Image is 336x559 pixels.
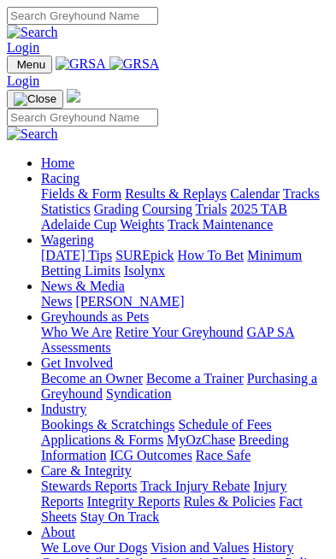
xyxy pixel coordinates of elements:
a: Calendar [230,186,280,201]
a: Injury Reports [41,479,287,509]
div: Wagering [41,248,329,279]
a: We Love Our Dogs [41,540,147,555]
a: Purchasing a Greyhound [41,371,317,401]
a: Syndication [106,386,171,401]
a: Grading [94,202,139,216]
img: GRSA [109,56,160,72]
img: logo-grsa-white.png [67,89,80,103]
a: Tracks [283,186,320,201]
a: Become an Owner [41,371,143,385]
a: Track Maintenance [168,217,273,232]
a: SUREpick [115,248,174,262]
a: Race Safe [196,448,251,462]
a: [DATE] Tips [41,248,112,262]
a: Minimum Betting Limits [41,248,302,278]
img: GRSA [56,56,106,72]
div: Racing [41,186,329,232]
a: MyOzChase [167,432,235,447]
a: Care & Integrity [41,463,132,478]
img: Search [7,127,58,142]
a: Greyhounds as Pets [41,309,149,324]
a: Get Involved [41,356,113,370]
a: Who We Are [41,325,112,339]
div: Industry [41,417,329,463]
a: Stay On Track [80,509,159,524]
a: Retire Your Greyhound [115,325,244,339]
a: Applications & Forms [41,432,163,447]
div: Care & Integrity [41,479,329,525]
a: Rules & Policies [184,494,276,509]
a: About [41,525,75,539]
a: Home [41,156,74,170]
img: Close [14,92,56,106]
a: Racing [41,171,80,185]
a: Coursing [142,202,192,216]
a: History [252,540,293,555]
input: Search [7,7,158,25]
a: Statistics [41,202,91,216]
button: Toggle navigation [7,90,63,109]
a: News & Media [41,279,125,293]
a: Integrity Reports [87,494,180,509]
span: Menu [17,58,45,71]
a: Track Injury Rebate [140,479,250,493]
a: Login [7,40,39,55]
a: Stewards Reports [41,479,137,493]
a: Vision and Values [150,540,249,555]
button: Toggle navigation [7,56,52,74]
div: Greyhounds as Pets [41,325,329,356]
div: News & Media [41,294,329,309]
input: Search [7,109,158,127]
a: Breeding Information [41,432,289,462]
a: Login [7,74,39,88]
a: [PERSON_NAME] [75,294,184,309]
a: Industry [41,402,86,416]
a: Fact Sheets [41,494,303,524]
a: Become a Trainer [146,371,244,385]
a: Schedule of Fees [178,417,271,432]
a: How To Bet [178,248,245,262]
div: Get Involved [41,371,329,402]
a: Weights [120,217,164,232]
a: GAP SA Assessments [41,325,294,355]
a: Trials [196,202,227,216]
a: ICG Outcomes [109,448,192,462]
a: Isolynx [124,263,165,278]
img: Search [7,25,58,40]
a: Wagering [41,232,94,247]
a: 2025 TAB Adelaide Cup [41,202,287,232]
a: Results & Replays [125,186,227,201]
a: Bookings & Scratchings [41,417,174,432]
a: Fields & Form [41,186,121,201]
a: News [41,294,72,309]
